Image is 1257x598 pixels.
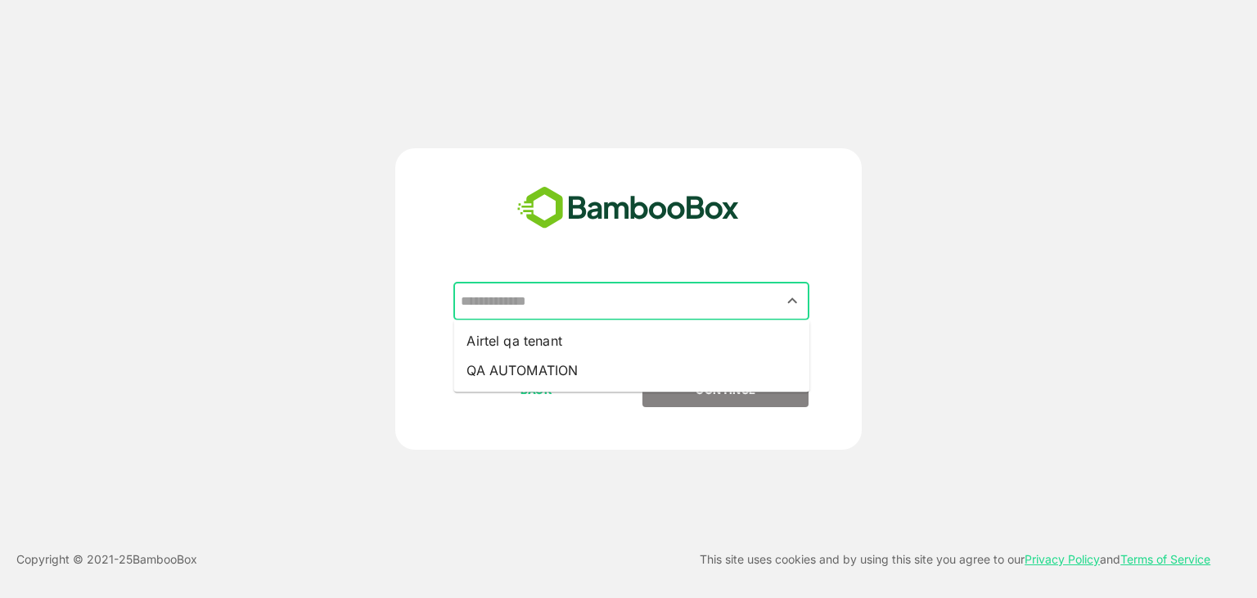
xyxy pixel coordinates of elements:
p: This site uses cookies and by using this site you agree to our and [700,550,1210,569]
a: Privacy Policy [1025,552,1100,566]
p: Copyright © 2021- 25 BambooBox [16,550,197,569]
a: Terms of Service [1120,552,1210,566]
img: bamboobox [508,181,748,235]
li: QA AUTOMATION [453,356,809,385]
li: Airtel qa tenant [453,326,809,356]
button: Close [782,290,804,312]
